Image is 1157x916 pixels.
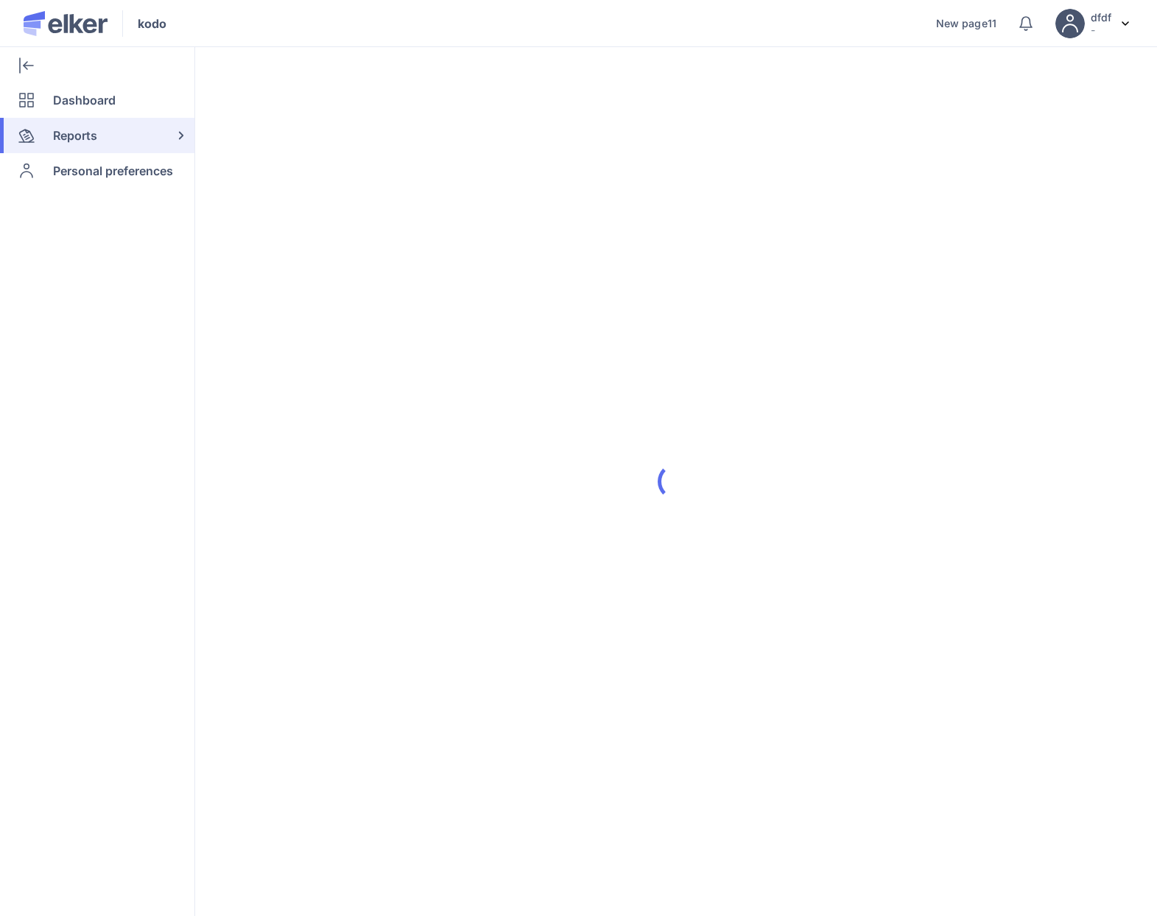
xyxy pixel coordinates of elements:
a: New page11 [936,18,996,29]
img: Elker [24,11,108,36]
span: kodo [138,15,166,32]
h5: dfdf [1091,11,1111,24]
span: Reports [53,118,97,153]
span: Personal preferences [53,153,173,189]
img: avatar [1055,9,1085,38]
p: - [1091,24,1111,36]
img: svg%3e [1122,21,1129,26]
span: Dashboard [53,82,116,118]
